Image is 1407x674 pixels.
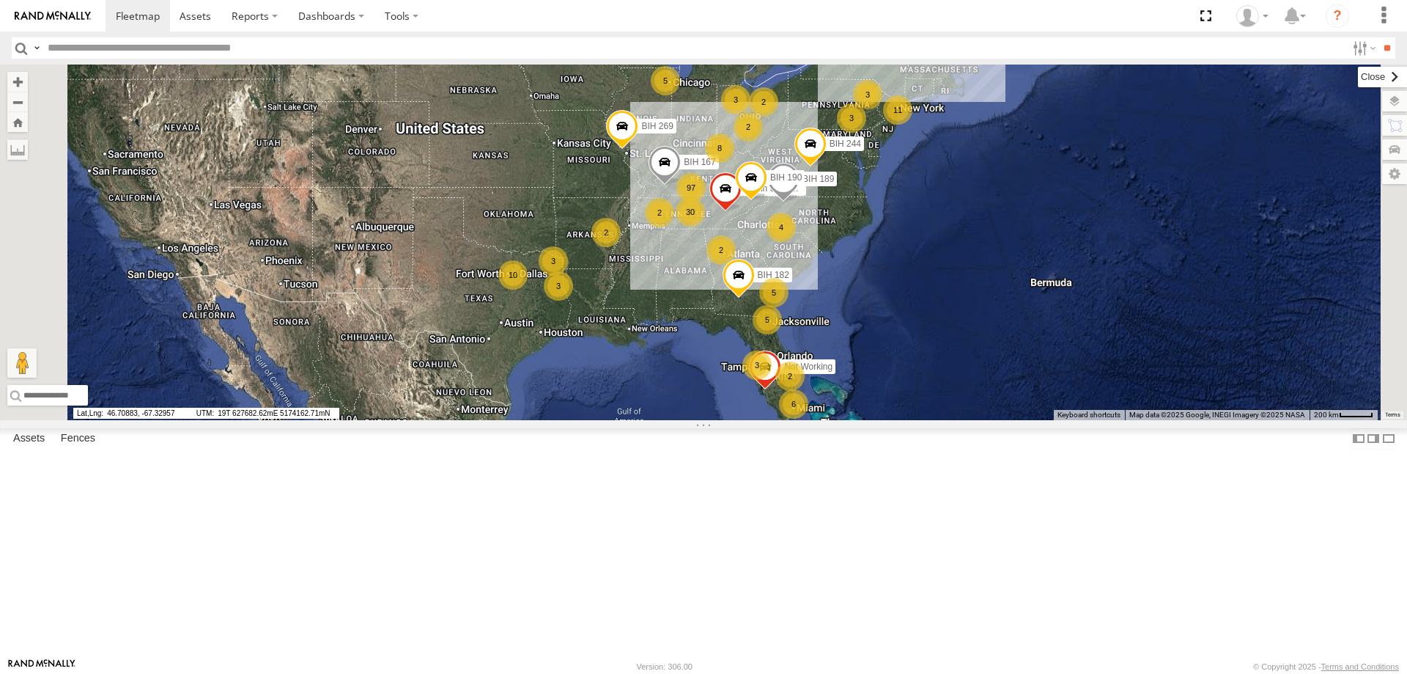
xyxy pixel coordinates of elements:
[641,121,673,131] span: BIH 269
[1253,662,1399,671] div: © Copyright 2025 -
[73,408,191,419] span: 46.70883, -67.32957
[7,112,28,132] button: Zoom Home
[651,66,680,95] div: 5
[1310,410,1378,420] button: Map Scale: 200 km per 43 pixels
[676,197,705,227] div: 30
[767,213,796,242] div: 4
[637,662,693,671] div: Version: 306.00
[1129,411,1305,419] span: Map data ©2025 Google, INEGI Imagery ©2025 NASA
[775,362,805,391] div: 2
[830,139,861,149] span: BIH 244
[853,80,882,109] div: 3
[8,659,75,674] a: Visit our Website
[837,103,866,133] div: 3
[721,85,750,114] div: 3
[758,270,789,280] span: BIH 182
[7,92,28,112] button: Zoom out
[1366,428,1381,450] label: Dock Summary Table to the Right
[734,112,763,142] div: 2
[539,246,568,276] div: 3
[742,351,772,380] div: 3
[645,198,674,227] div: 2
[1382,164,1407,184] label: Map Settings
[1057,410,1120,420] button: Keyboard shortcuts
[705,133,734,163] div: 8
[1381,428,1396,450] label: Hide Summary Table
[1347,37,1378,59] label: Search Filter Options
[15,11,91,21] img: rand-logo.svg
[676,173,706,202] div: 97
[544,271,573,301] div: 3
[802,173,834,183] span: BIH 189
[1351,428,1366,450] label: Dock Summary Table to the Left
[7,348,37,378] button: Drag Pegman onto the map to open Street View
[1326,4,1349,28] i: ?
[759,278,789,307] div: 5
[753,305,782,334] div: 5
[770,172,802,183] span: BIH 190
[779,389,808,419] div: 6
[749,87,778,117] div: 2
[498,260,528,290] div: 10
[7,72,28,92] button: Zoom in
[6,428,52,449] label: Assets
[706,235,736,265] div: 2
[591,218,621,247] div: 2
[1314,411,1339,419] span: 200 km
[883,95,912,125] div: 11
[7,139,28,160] label: Measure
[193,408,339,419] span: 19T 627682.62mE 5174162.71mN
[1385,412,1400,418] a: Terms (opens in new tab)
[784,362,832,372] span: Not Working
[53,428,103,449] label: Fences
[1231,5,1274,27] div: Nele .
[1321,662,1399,671] a: Terms and Conditions
[684,156,715,166] span: BIH 167
[31,37,43,59] label: Search Query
